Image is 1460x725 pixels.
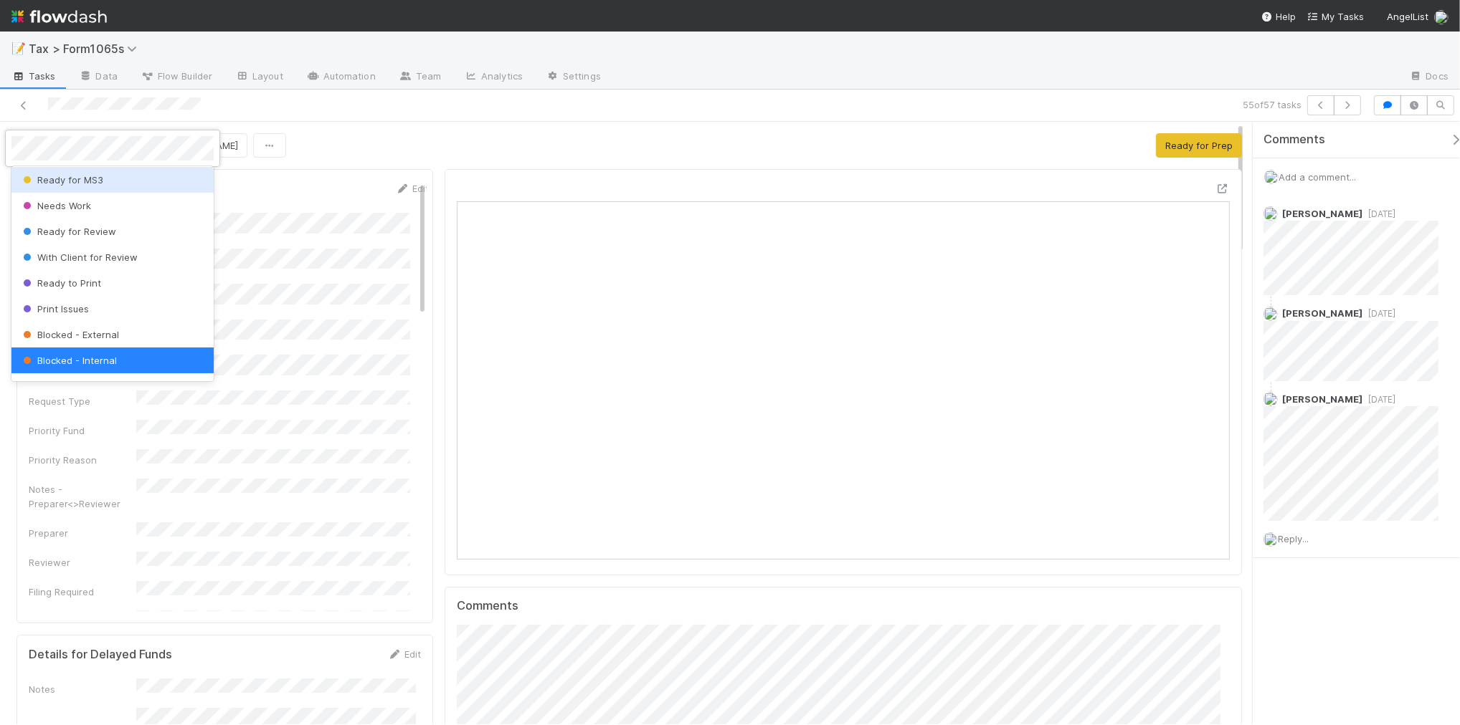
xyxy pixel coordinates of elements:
[20,355,117,366] span: Blocked - Internal
[20,226,116,237] span: Ready for Review
[20,380,97,392] span: K1s Released
[20,174,103,186] span: Ready for MS3
[20,303,89,315] span: Print Issues
[20,200,91,211] span: Needs Work
[20,329,119,340] span: Blocked - External
[20,251,138,263] span: With Client for Review
[20,277,101,289] span: Ready to Print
